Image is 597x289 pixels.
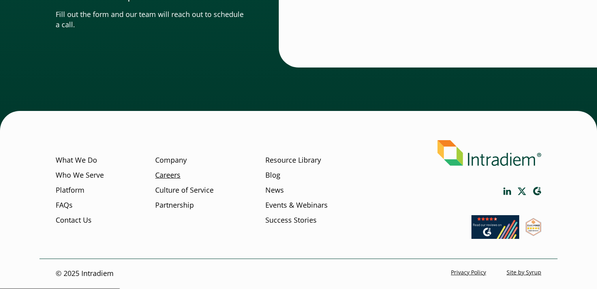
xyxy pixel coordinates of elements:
[471,215,519,239] img: Read our reviews on G2
[471,231,519,241] a: Link opens in a new window
[503,188,511,195] a: Link opens in a new window
[526,218,541,236] img: SourceForge User Reviews
[533,187,541,196] a: Link opens in a new window
[265,155,321,165] a: Resource Library
[507,268,541,276] a: Site by Syrup
[265,215,317,225] a: Success Stories
[265,185,284,195] a: News
[265,170,280,180] a: Blog
[155,185,214,195] a: Culture of Service
[56,200,73,210] a: FAQs
[155,155,187,165] a: Company
[155,170,180,180] a: Careers
[437,140,541,166] img: Intradiem
[56,155,97,165] a: What We Do
[451,268,486,276] a: Privacy Policy
[155,200,194,210] a: Partnership
[56,170,104,180] a: Who We Serve
[526,229,541,238] a: Link opens in a new window
[56,268,114,279] p: © 2025 Intradiem
[56,9,247,30] p: Fill out the form and our team will reach out to schedule a call.
[56,185,84,195] a: Platform
[518,188,526,195] a: Link opens in a new window
[56,215,92,225] a: Contact Us
[265,200,328,210] a: Events & Webinars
